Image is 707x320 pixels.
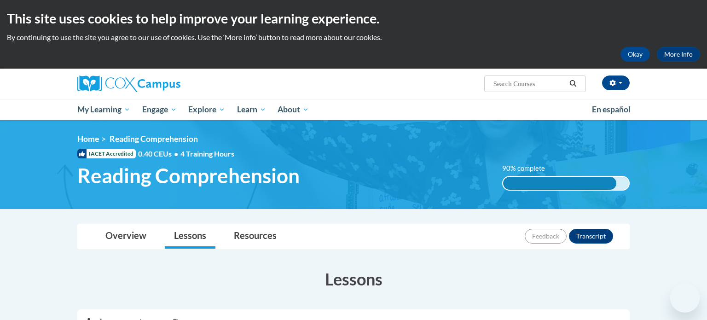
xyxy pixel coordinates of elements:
a: Resources [225,224,286,249]
a: Engage [136,99,183,120]
a: En español [586,100,637,119]
a: Overview [96,224,156,249]
div: 90% complete [503,177,616,190]
button: Account Settings [602,76,630,90]
span: My Learning [77,104,130,115]
label: 90% complete [502,163,555,174]
button: Transcript [569,229,613,244]
button: Feedback [525,229,567,244]
span: 0.40 CEUs [138,149,180,159]
a: Cox Campus [77,76,252,92]
span: Explore [188,104,225,115]
span: 4 Training Hours [180,149,234,158]
h2: This site uses cookies to help improve your learning experience. [7,9,700,28]
a: Explore [182,99,231,120]
iframe: Button to launch messaging window [670,283,700,313]
span: • [174,149,178,158]
button: Okay [620,47,650,62]
span: Reading Comprehension [110,134,198,144]
a: Lessons [165,224,215,249]
a: Learn [231,99,272,120]
button: Search [566,78,580,89]
div: Main menu [64,99,643,120]
a: My Learning [71,99,136,120]
a: About [272,99,315,120]
span: Engage [142,104,177,115]
span: Learn [237,104,266,115]
span: Reading Comprehension [77,163,300,188]
a: Home [77,134,99,144]
img: Cox Campus [77,76,180,92]
span: IACET Accredited [77,149,136,158]
span: En español [592,105,631,114]
h3: Lessons [77,268,630,291]
input: Search Courses [493,78,566,89]
p: By continuing to use the site you agree to our use of cookies. Use the ‘More info’ button to read... [7,32,700,42]
a: More Info [657,47,700,62]
span: About [278,104,309,115]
